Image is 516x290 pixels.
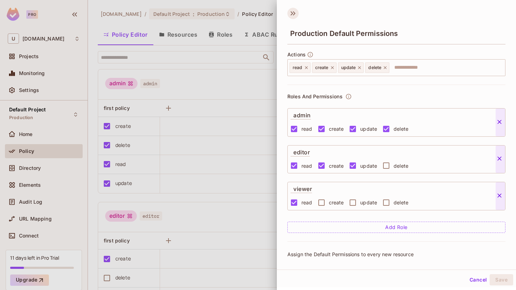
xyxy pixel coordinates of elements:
span: Assign the Default Permissions to every new resource [287,251,414,258]
div: read [289,62,311,73]
span: read [301,125,312,132]
span: delete [394,125,408,132]
p: admin [291,109,311,119]
span: create [329,199,344,206]
p: Roles And Permissions [287,94,343,99]
div: create [312,62,337,73]
span: Actions [287,52,306,57]
span: delete [368,65,381,70]
span: read [293,65,302,70]
span: Production Default Permissions [290,29,398,38]
span: create [315,65,329,70]
span: delete [394,199,408,206]
span: update [360,162,377,169]
span: read [301,162,312,169]
span: update [360,125,377,132]
p: editor [291,146,310,156]
div: delete [365,62,389,73]
span: create [329,162,344,169]
span: update [341,65,356,70]
span: update [360,199,377,206]
span: read [301,199,312,206]
span: delete [394,162,408,169]
button: Add Role [287,222,505,233]
span: create [329,125,344,132]
div: update [338,62,364,73]
p: viewer [291,182,312,193]
button: Cancel [467,274,490,285]
button: Save [490,274,513,285]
